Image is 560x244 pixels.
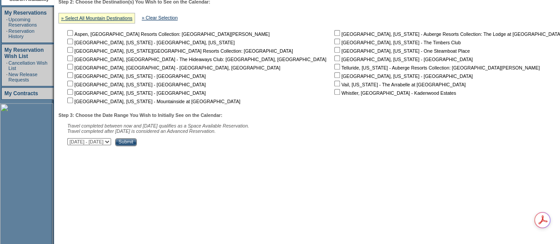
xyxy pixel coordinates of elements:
a: My Contracts [4,90,38,97]
span: Travel completed between now and [DATE] qualifies as a Space Available Reservation. [67,123,249,128]
a: Reservation History [8,28,35,39]
nobr: Vail, [US_STATE] - The Arrabelle at [GEOGRAPHIC_DATA] [332,82,466,87]
td: · [6,72,8,82]
nobr: [GEOGRAPHIC_DATA], [US_STATE] - [GEOGRAPHIC_DATA] [66,90,206,96]
nobr: [GEOGRAPHIC_DATA], [US_STATE] - [GEOGRAPHIC_DATA] [332,74,473,79]
nobr: Travel completed after [DATE] is considered an Advanced Reservation. [67,128,216,134]
nobr: [GEOGRAPHIC_DATA], [US_STATE] - [GEOGRAPHIC_DATA] [66,82,206,87]
nobr: Telluride, [US_STATE] - Auberge Resorts Collection: [GEOGRAPHIC_DATA][PERSON_NAME] [332,65,540,70]
input: Submit [115,138,137,146]
nobr: [GEOGRAPHIC_DATA], [US_STATE][GEOGRAPHIC_DATA] Resorts Collection: [GEOGRAPHIC_DATA] [66,48,293,54]
nobr: [GEOGRAPHIC_DATA], [US_STATE] - [GEOGRAPHIC_DATA] [66,74,206,79]
nobr: [GEOGRAPHIC_DATA], [US_STATE] - [GEOGRAPHIC_DATA] [332,57,473,62]
nobr: [GEOGRAPHIC_DATA], [US_STATE] - [GEOGRAPHIC_DATA], [US_STATE] [66,40,235,45]
a: » Select All Mountain Destinations [61,15,132,21]
a: » Clear Selection [142,15,178,20]
nobr: Whistler, [GEOGRAPHIC_DATA] - Kadenwood Estates [332,90,456,96]
nobr: [GEOGRAPHIC_DATA], [GEOGRAPHIC_DATA] - The Hideaways Club: [GEOGRAPHIC_DATA], [GEOGRAPHIC_DATA] [66,57,326,62]
td: · [6,60,8,71]
nobr: [GEOGRAPHIC_DATA], [GEOGRAPHIC_DATA] - [GEOGRAPHIC_DATA], [GEOGRAPHIC_DATA] [66,65,280,70]
a: New Release Requests [8,72,37,82]
nobr: Aspen, [GEOGRAPHIC_DATA] Resorts Collection: [GEOGRAPHIC_DATA][PERSON_NAME] [66,31,270,37]
nobr: [GEOGRAPHIC_DATA], [US_STATE] - Mountainside at [GEOGRAPHIC_DATA] [66,99,240,104]
nobr: [GEOGRAPHIC_DATA], [US_STATE] - The Timbers Club [332,40,461,45]
a: My Reservations [4,10,46,16]
a: Cancellation Wish List [8,60,47,71]
a: My Reservation Wish List [4,47,44,59]
td: · [6,28,8,39]
b: Step 3: Choose the Date Range You Wish to Initially See on the Calendar: [58,112,222,118]
td: · [6,17,8,27]
nobr: [GEOGRAPHIC_DATA], [US_STATE] - One Steamboat Place [332,48,470,54]
a: Upcoming Reservations [8,17,37,27]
